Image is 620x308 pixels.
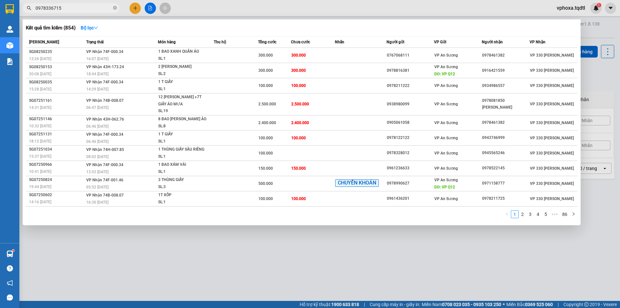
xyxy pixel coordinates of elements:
[387,40,404,44] span: Người gửi
[434,166,458,171] span: VP An Sương
[526,210,534,218] li: 3
[560,211,569,218] a: 86
[258,121,276,125] span: 2.400.000
[530,53,574,58] span: VP 330 [PERSON_NAME]
[76,23,103,33] button: Bộ lọcdown
[158,138,207,145] div: SL: 1
[482,134,529,141] div: 0943746999
[258,196,273,201] span: 100.000
[86,40,104,44] span: Trạng thái
[387,82,434,89] div: 0978211222
[29,79,84,86] div: SG08250035
[12,250,14,251] sup: 1
[434,102,458,106] span: VP An Sương
[29,105,51,110] span: 14:31 [DATE]
[387,119,434,126] div: 0905061058
[291,166,306,171] span: 150.000
[86,65,124,69] span: VP Nhận 43H-173.24
[158,123,207,130] div: SL: 8
[482,52,529,59] div: 0978461382
[86,124,108,129] span: 06:46 [DATE]
[572,212,575,216] span: right
[550,210,560,218] li: Next 5 Pages
[258,40,276,44] span: Tổng cước
[511,211,518,218] a: 1
[158,40,176,44] span: Món hàng
[29,192,84,198] div: SG07250602
[503,210,511,218] li: Previous Page
[158,55,207,62] div: SL: 1
[482,97,529,104] div: 0978081850
[550,210,560,218] span: •••
[29,116,84,122] div: SG07251146
[434,185,455,189] span: DĐ: VP Q12
[387,101,434,108] div: 0938980099
[29,146,84,153] div: SG07251034
[6,42,13,49] img: warehouse-icon
[36,5,112,12] input: Tìm tên, số ĐT hoặc mã đơn
[29,124,51,128] span: 10:32 [DATE]
[258,68,273,73] span: 300.000
[86,200,108,205] span: 16:30 [DATE]
[434,40,446,44] span: VP Gửi
[434,151,458,155] span: VP An Sương
[434,53,458,58] span: VP An Sương
[29,161,84,168] div: SG07250966
[482,180,529,187] div: 0971158777
[482,104,529,111] div: [PERSON_NAME]
[86,72,108,76] span: 18:44 [DATE]
[291,83,306,88] span: 100.000
[158,79,207,86] div: 1 T GIẤY
[29,185,51,189] span: 19:44 [DATE]
[482,165,529,172] div: 0978522145
[258,83,273,88] span: 100.000
[530,102,574,106] span: VP 330 [PERSON_NAME]
[258,166,273,171] span: 150.000
[530,121,574,125] span: VP 330 [PERSON_NAME]
[570,210,577,218] button: right
[27,6,31,10] span: search
[291,102,309,106] span: 2.500.000
[291,40,310,44] span: Chưa cước
[387,150,434,156] div: 0978328012
[7,294,13,301] span: message
[527,211,534,218] a: 3
[29,154,51,159] span: 15:37 [DATE]
[158,184,207,191] div: SL: 3
[387,67,434,74] div: 0978816381
[542,210,550,218] li: 5
[387,134,434,141] div: 0978122122
[86,178,123,182] span: VP Nhận 74F-001.46
[158,116,207,123] div: 8 BAO [PERSON_NAME] ÁO
[530,68,574,73] span: VP 330 [PERSON_NAME]
[542,211,549,218] a: 5
[86,49,123,54] span: VP Nhận 74F-000.34
[434,83,458,88] span: VP An Sương
[86,80,123,84] span: VP Nhận 74F-000.34
[434,121,458,125] span: VP An Sương
[29,97,84,104] div: SG07251161
[29,48,84,55] div: SG08250235
[530,83,574,88] span: VP 330 [PERSON_NAME]
[158,161,207,168] div: 1 BAO XÁM VẢI
[214,40,226,44] span: Thu hộ
[482,195,529,202] div: 0978211725
[29,64,84,70] div: SG08250153
[86,87,108,91] span: 14:29 [DATE]
[335,179,379,187] span: CHUYỂN KHOẢN
[335,40,344,44] span: Nhãn
[434,178,458,182] span: VP An Sương
[482,119,529,126] div: 0978461382
[530,181,574,186] span: VP 330 [PERSON_NAME]
[26,25,76,31] h3: Kết quả tìm kiếm ( 854 )
[158,199,207,206] div: SL: 1
[530,166,574,171] span: VP 330 [PERSON_NAME]
[434,72,455,76] span: DĐ: VP Q12
[387,180,434,187] div: 0978990627
[86,105,108,110] span: 06:47 [DATE]
[534,210,542,218] li: 4
[258,151,273,155] span: 100.000
[94,26,98,30] span: down
[7,265,13,271] span: question-circle
[258,102,276,106] span: 2.500.000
